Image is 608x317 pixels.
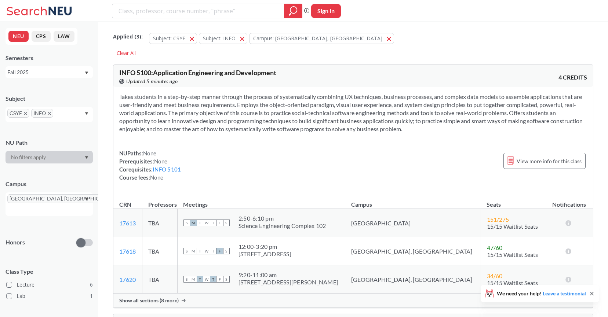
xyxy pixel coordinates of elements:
[113,48,139,59] div: Clear All
[183,248,190,254] span: S
[85,112,88,115] svg: Dropdown arrow
[223,276,230,283] span: S
[6,139,93,147] div: NU Path
[190,220,197,226] span: M
[119,69,276,77] span: INFO 5100 : Application Engineering and Development
[197,220,203,226] span: T
[190,276,197,283] span: M
[7,194,124,203] span: [GEOGRAPHIC_DATA], [GEOGRAPHIC_DATA]X to remove pill
[149,33,197,44] button: Subject: CSYE
[253,35,382,42] span: Campus: [GEOGRAPHIC_DATA], [GEOGRAPHIC_DATA]
[6,238,25,247] p: Honors
[239,271,338,279] div: 9:20 - 11:00 am
[24,112,27,115] svg: X to remove pill
[119,248,136,255] a: 17618
[239,250,291,258] div: [STREET_ADDRESS]
[223,248,230,254] span: S
[203,220,210,226] span: W
[177,193,345,209] th: Meetings
[8,31,29,42] button: NEU
[142,237,178,265] td: TBA
[190,248,197,254] span: M
[48,112,51,115] svg: X to remove pill
[216,276,223,283] span: F
[118,5,279,17] input: Class, professor, course number, "phrase"
[517,156,582,166] span: View more info for this class
[6,54,93,62] div: Semesters
[6,180,93,188] div: Campus
[90,292,93,300] span: 1
[487,251,538,258] span: 15/15 Waitlist Seats
[210,248,216,254] span: T
[32,31,51,42] button: CPS
[284,4,302,18] div: magnifying glass
[481,193,545,209] th: Seats
[345,237,481,265] td: [GEOGRAPHIC_DATA], [GEOGRAPHIC_DATA]
[203,35,236,42] span: Subject: INFO
[558,73,587,81] span: 4 CREDITS
[487,272,502,279] span: 34 / 60
[545,193,593,209] th: Notifications
[216,220,223,226] span: F
[6,280,93,290] label: Lecture
[154,158,167,165] span: None
[6,192,93,216] div: [GEOGRAPHIC_DATA], [GEOGRAPHIC_DATA]X to remove pillDropdown arrow
[113,294,593,307] div: Show all sections (8 more)
[119,276,136,283] a: 17620
[239,215,326,222] div: 2:50 - 6:10 pm
[6,268,93,276] span: Class Type
[487,244,502,251] span: 47 / 60
[7,109,29,118] span: CSYEX to remove pill
[289,6,298,16] svg: magnifying glass
[183,220,190,226] span: S
[249,33,394,44] button: Campus: [GEOGRAPHIC_DATA], [GEOGRAPHIC_DATA]
[487,279,538,286] span: 15/15 Waitlist Seats
[311,4,341,18] button: Sign In
[6,107,93,122] div: CSYEX to remove pillINFOX to remove pillDropdown arrow
[6,291,93,301] label: Lab
[197,248,203,254] span: T
[183,276,190,283] span: S
[54,31,74,42] button: LAW
[197,276,203,283] span: T
[487,216,509,223] span: 151 / 275
[239,279,338,286] div: [STREET_ADDRESS][PERSON_NAME]
[142,265,178,294] td: TBA
[345,209,481,237] td: [GEOGRAPHIC_DATA]
[239,243,291,250] div: 12:00 - 3:20 pm
[345,265,481,294] td: [GEOGRAPHIC_DATA], [GEOGRAPHIC_DATA]
[119,297,179,304] span: Show all sections (8 more)
[31,109,53,118] span: INFOX to remove pill
[150,174,163,181] span: None
[239,222,326,229] div: Science Engineering Complex 102
[7,68,84,76] div: Fall 2025
[142,209,178,237] td: TBA
[113,33,143,41] span: Applied ( 3 ):
[119,93,587,133] section: Takes students in a step-by-step manner through the process of systematically combining UX techni...
[497,291,586,296] span: We need your help!
[85,198,88,200] svg: Dropdown arrow
[153,166,181,173] a: INFO 5101
[345,193,481,209] th: Campus
[223,220,230,226] span: S
[119,200,131,209] div: CRN
[119,220,136,226] a: 17613
[85,156,88,159] svg: Dropdown arrow
[216,248,223,254] span: F
[143,150,156,156] span: None
[487,223,538,230] span: 15/15 Waitlist Seats
[6,66,93,78] div: Fall 2025Dropdown arrow
[210,220,216,226] span: T
[210,276,216,283] span: T
[90,281,93,289] span: 6
[142,193,178,209] th: Professors
[203,248,210,254] span: W
[119,149,181,181] div: NUPaths: Prerequisites: Corequisites: Course fees:
[153,35,185,42] span: Subject: CSYE
[6,151,93,163] div: Dropdown arrow
[543,290,586,296] a: Leave a testimonial
[6,95,93,103] div: Subject
[199,33,247,44] button: Subject: INFO
[126,77,178,85] span: Updated 5 minutes ago
[203,276,210,283] span: W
